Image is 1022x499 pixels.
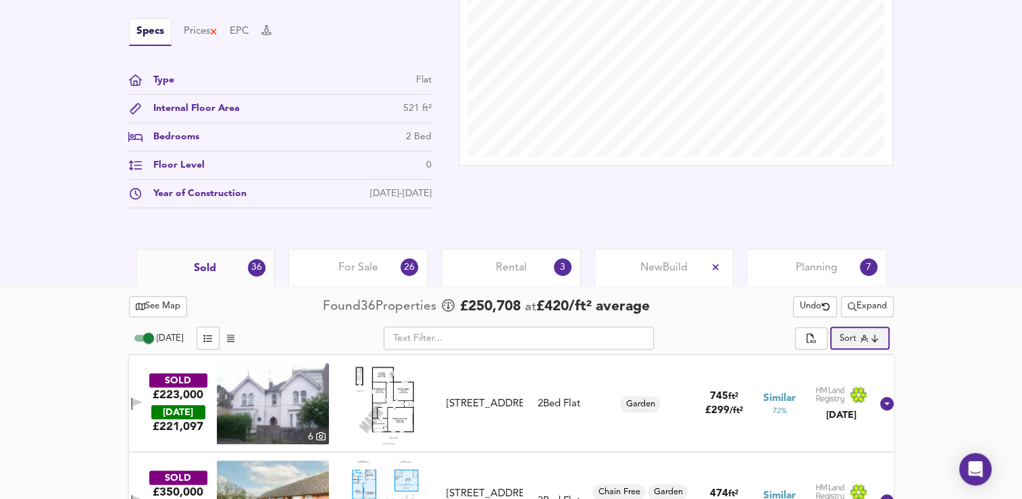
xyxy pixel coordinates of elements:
div: SOLD£223,000 [DATE]£221,097property thumbnail 6 Floorplan[STREET_ADDRESS]2Bed FlatGarden745ft²£29... [129,355,894,452]
span: / ft² [730,406,743,415]
input: Text Filter... [384,327,654,350]
button: Specs [129,18,172,46]
div: Found 36 Propert ies [323,298,440,316]
button: EPC [230,24,249,39]
div: 224a Bensham Manor Road, CR7 7AW [441,397,528,411]
div: 36 [248,259,265,277]
img: Floorplan [352,363,419,444]
div: Floor Level [143,158,205,172]
span: New Build [640,260,688,275]
span: 72 % [772,406,786,417]
span: £ 420 / ft² average [536,300,650,314]
div: Sort [840,332,857,345]
span: Similar [763,391,796,406]
img: Land Registry [815,386,868,404]
div: 7 [860,258,877,276]
span: For Sale [338,260,378,275]
div: [DATE]-[DATE] [370,187,432,201]
div: [STREET_ADDRESS] [446,397,523,411]
span: Planning [796,260,838,275]
span: £ 299 [705,406,743,416]
div: SOLD [149,373,207,387]
div: Sort [830,327,889,350]
button: Prices [184,24,218,39]
div: [DATE] [815,408,868,422]
div: 521 ft² [403,101,432,116]
span: ft² [728,490,738,498]
div: Flat [416,73,432,87]
div: split button [795,327,827,350]
div: 3 [554,258,571,276]
div: 26 [401,258,418,276]
span: £ 221,097 [153,419,203,434]
div: 2 Bed [406,130,432,144]
span: Rental [496,260,527,275]
div: SOLD [149,471,207,485]
span: 745 [710,391,728,402]
span: Garden [620,398,660,410]
span: £ 250,708 [460,297,521,317]
span: See Map [136,299,181,314]
span: Undo [800,299,830,314]
img: property thumbnail [217,363,329,444]
button: See Map [129,296,188,317]
span: 474 [710,489,728,499]
span: Garden [648,486,688,498]
div: 2 Bed Flat [537,397,580,411]
div: Internal Floor Area [143,101,240,116]
div: [DATE] [151,405,205,419]
div: Open Intercom Messenger [959,453,992,485]
div: £223,000 [153,387,203,402]
span: [DATE] [157,334,183,343]
svg: Show Details [879,396,895,412]
button: Undo [793,296,837,317]
div: 6 [305,429,329,444]
div: Year of Construction [143,187,247,201]
div: Bedrooms [143,130,199,144]
span: Sold [194,261,216,276]
span: at [525,301,536,314]
div: 0 [426,158,432,172]
div: Type [143,73,174,87]
a: property thumbnail 6 [217,363,329,444]
div: Garden [620,396,660,412]
span: ft² [728,392,738,401]
button: Expand [841,296,894,317]
span: Expand [848,299,887,314]
div: split button [841,296,894,317]
span: Chain Free [592,486,645,498]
